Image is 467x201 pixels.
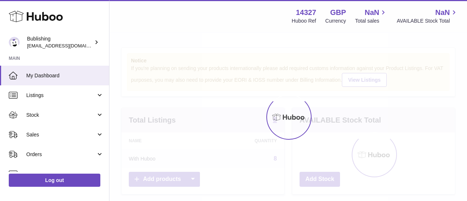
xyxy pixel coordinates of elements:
span: My Dashboard [26,72,104,79]
span: Listings [26,92,96,99]
div: Currency [325,18,346,24]
span: Total sales [355,18,387,24]
div: Huboo Ref [292,18,316,24]
span: [EMAIL_ADDRESS][DOMAIN_NAME] [27,43,107,49]
strong: GBP [330,8,346,18]
span: Sales [26,131,96,138]
a: NaN AVAILABLE Stock Total [397,8,458,24]
a: Log out [9,174,100,187]
span: NaN [364,8,379,18]
span: NaN [435,8,450,18]
strong: 14327 [296,8,316,18]
span: Orders [26,151,96,158]
a: NaN Total sales [355,8,387,24]
img: internalAdmin-14327@internal.huboo.com [9,37,20,48]
div: Bublishing [27,35,93,49]
span: Usage [26,171,104,178]
span: Stock [26,112,96,119]
span: AVAILABLE Stock Total [397,18,458,24]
